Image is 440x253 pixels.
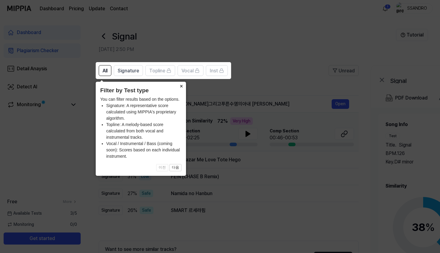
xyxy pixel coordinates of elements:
[149,67,165,74] span: Topline
[118,67,139,74] span: Signature
[178,65,203,76] button: Vocal
[206,65,228,76] button: Inst
[106,103,181,122] li: Signature: A representative score calculated using MIPPIA's proprietary algorithm.
[210,67,218,74] span: Inst
[103,67,107,74] span: All
[106,122,181,141] li: Topline: A melody-based score calculated from both vocal and instrumental tracks.
[100,96,181,160] div: You can filter results based on the options.
[114,65,143,76] button: Signature
[100,86,181,95] header: Filter by Test type
[106,141,181,160] li: Vocal / Instrumental / Bass (coming soon): Scores based on each individual instrument.
[181,67,194,74] span: Vocal
[169,164,181,171] button: 다음
[145,65,175,76] button: Topline
[99,65,111,76] button: All
[176,82,186,90] button: Close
